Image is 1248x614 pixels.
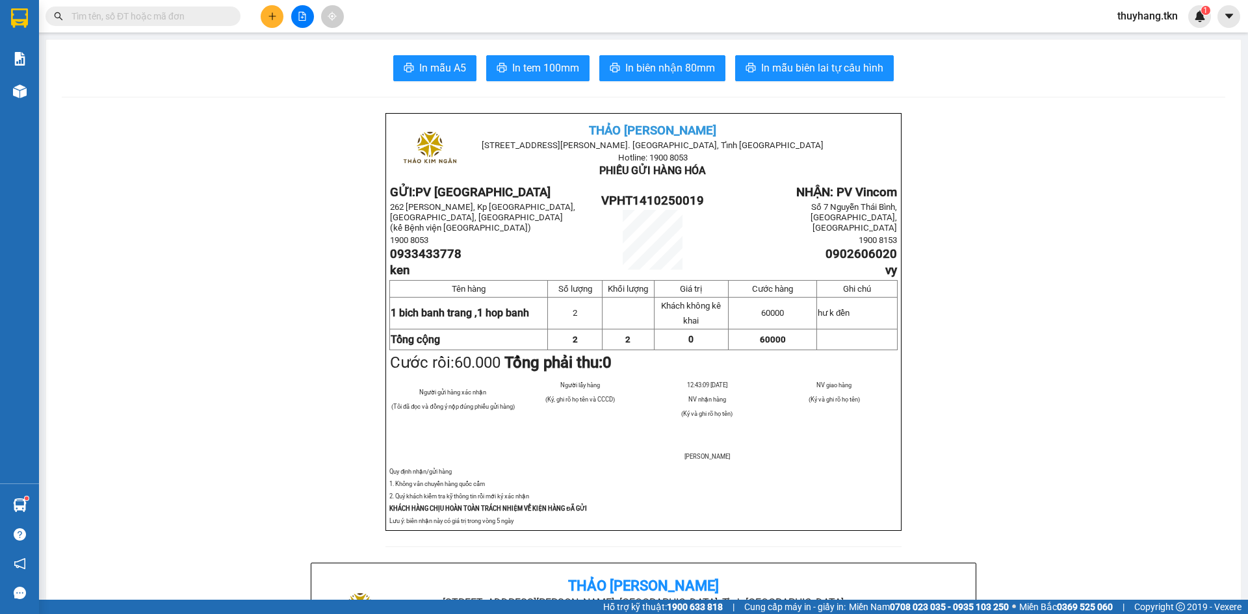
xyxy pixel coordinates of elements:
[298,12,307,21] span: file-add
[13,52,27,66] img: solution-icon
[390,235,428,245] span: 1900 8053
[391,403,515,410] span: (Tôi đã đọc và đồng ý nộp đúng phiếu gửi hàng)
[601,194,704,208] span: VPHT1410250019
[504,353,612,372] strong: Tổng phải thu:
[681,410,733,417] span: (Ký và ghi rõ họ tên)
[13,498,27,512] img: warehouse-icon
[744,600,846,614] span: Cung cấp máy in - giấy in:
[390,263,409,277] span: ken
[1012,604,1016,609] span: ⚪️
[843,284,871,294] span: Ghi chú
[419,389,486,396] span: Người gửi hàng xác nhận
[404,62,414,75] span: printer
[818,308,850,318] span: hư k đền
[1203,6,1208,15] span: 1
[54,12,63,21] span: search
[667,602,723,612] strong: 1900 633 818
[661,301,721,326] span: Khách không kê khai
[603,600,723,614] span: Hỗ trợ kỹ thuật:
[452,284,486,294] span: Tên hàng
[885,263,897,277] span: vy
[71,9,225,23] input: Tìm tên, số ĐT hoặc mã đơn
[390,202,575,233] span: 262 [PERSON_NAME], Kp [GEOGRAPHIC_DATA], [GEOGRAPHIC_DATA], [GEOGRAPHIC_DATA] (kế Bệnh viện [GEOG...
[589,123,716,138] span: THẢO [PERSON_NAME]
[545,396,615,403] span: (Ký, ghi rõ họ tên và CCCD)
[825,247,897,261] span: 0902606020
[482,140,824,150] span: [STREET_ADDRESS][PERSON_NAME]. [GEOGRAPHIC_DATA], Tỉnh [GEOGRAPHIC_DATA]
[560,381,600,389] span: Người lấy hàng
[599,164,706,177] span: PHIẾU GỬI HÀNG HÓA
[735,55,894,81] button: printerIn mẫu biên lai tự cấu hình
[859,235,897,245] span: 1900 8153
[761,308,784,318] span: 60000
[890,602,1009,612] strong: 0708 023 035 - 0935 103 250
[684,453,730,460] span: [PERSON_NAME]
[1057,602,1113,612] strong: 0369 525 060
[761,60,883,76] span: In mẫu biên lai tự cấu hình
[1217,5,1240,28] button: caret-down
[432,595,854,611] li: [STREET_ADDRESS][PERSON_NAME]. [GEOGRAPHIC_DATA], Tỉnh [GEOGRAPHIC_DATA]
[328,12,337,21] span: aim
[391,333,440,346] strong: Tổng cộng
[25,496,29,500] sup: 1
[1019,600,1113,614] span: Miền Bắc
[1123,600,1124,614] span: |
[608,284,648,294] span: Khối lượng
[1194,10,1206,22] img: icon-new-feature
[14,528,26,541] span: question-circle
[688,334,694,344] span: 0
[625,335,630,344] span: 2
[391,307,529,319] span: 1 bich banh trang ,1 hop banh
[13,84,27,98] img: warehouse-icon
[816,381,851,389] span: NV giao hàng
[733,600,734,614] span: |
[415,185,551,199] span: PV [GEOGRAPHIC_DATA]
[393,55,476,81] button: printerIn mẫu A5
[512,60,579,76] span: In tem 100mm
[688,396,726,403] span: NV nhận hàng
[390,185,551,199] strong: GỬI:
[419,60,466,76] span: In mẫu A5
[811,202,897,233] span: Số 7 Nguyễn Thái Bình, [GEOGRAPHIC_DATA], [GEOGRAPHIC_DATA]
[389,468,452,475] span: Quy định nhận/gửi hàng
[796,185,897,199] span: NHẬN: PV Vincom
[809,396,860,403] span: (Ký và ghi rõ họ tên)
[568,578,719,594] b: Thảo [PERSON_NAME]
[389,480,485,487] span: 1. Không vân chuyển hàng quốc cấm
[573,335,578,344] span: 2
[14,587,26,599] span: message
[261,5,283,28] button: plus
[389,505,587,512] strong: KHÁCH HÀNG CHỊU HOÀN TOÀN TRÁCH NHIỆM VỀ KIỆN HÀNG ĐÃ GỬI
[390,353,612,372] span: Cước rồi:
[603,353,612,372] span: 0
[687,381,727,389] span: 12:43:09 [DATE]
[11,8,28,28] img: logo-vxr
[1201,6,1210,15] sup: 1
[752,284,793,294] span: Cước hàng
[321,5,344,28] button: aim
[610,62,620,75] span: printer
[389,517,513,524] span: Lưu ý: biên nhận này có giá trị trong vòng 5 ngày
[390,247,461,261] span: 0933433778
[1223,10,1235,22] span: caret-down
[618,153,688,162] span: Hotline: 1900 8053
[680,284,702,294] span: Giá trị
[746,62,756,75] span: printer
[454,353,500,372] span: 60.000
[625,60,715,76] span: In biên nhận 80mm
[497,62,507,75] span: printer
[268,12,277,21] span: plus
[486,55,590,81] button: printerIn tem 100mm
[14,557,26,570] span: notification
[849,600,1009,614] span: Miền Nam
[389,492,529,500] span: 2. Quý khách kiểm tra kỹ thông tin rồi mới ký xác nhận
[573,308,577,318] span: 2
[291,5,314,28] button: file-add
[599,55,725,81] button: printerIn biên nhận 80mm
[760,335,786,344] span: 60000
[1107,8,1188,24] span: thuyhang.tkn
[1176,602,1185,611] span: copyright
[558,284,592,294] span: Số lượng
[397,118,461,182] img: logo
